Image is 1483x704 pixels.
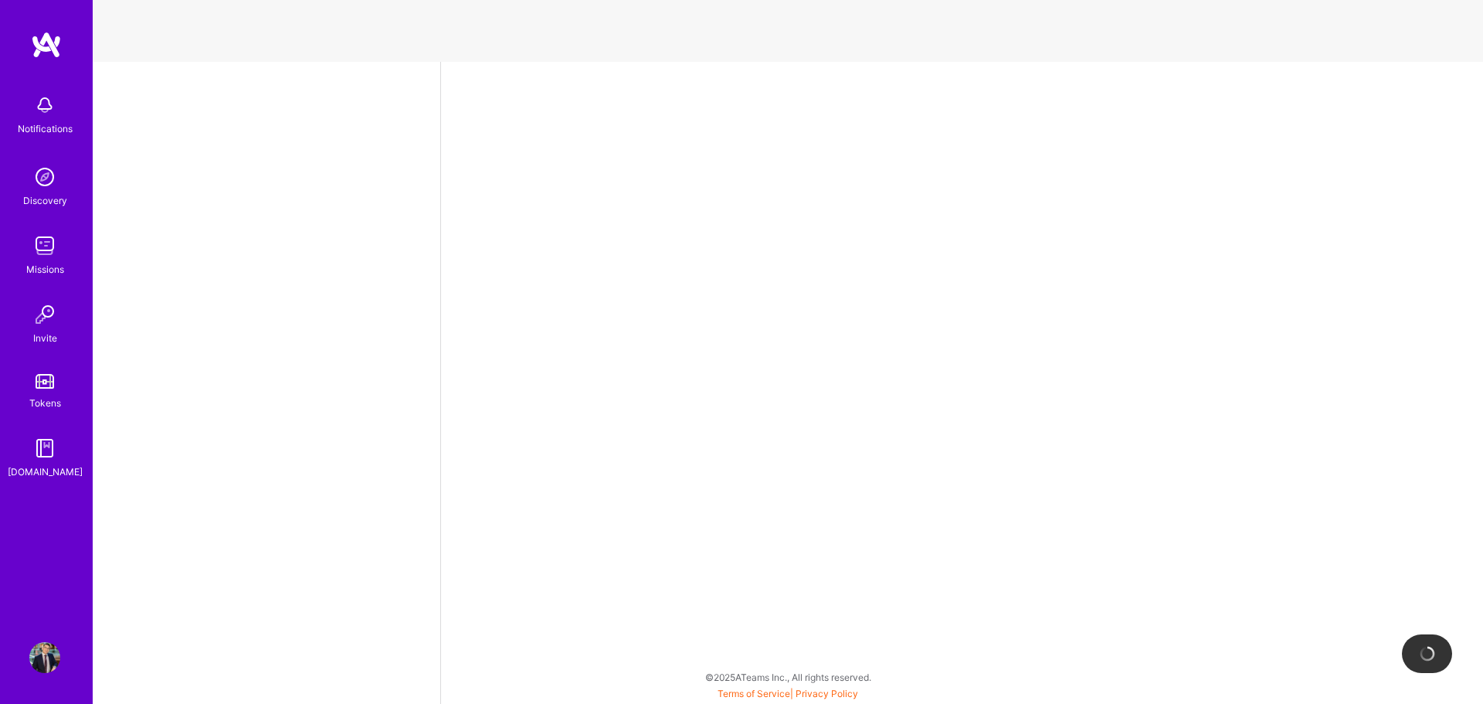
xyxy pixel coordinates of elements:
[29,299,60,330] img: Invite
[36,374,54,389] img: tokens
[29,230,60,261] img: teamwork
[93,658,1483,696] div: © 2025 ATeams Inc., All rights reserved.
[26,261,64,277] div: Missions
[29,642,60,673] img: User Avatar
[33,330,57,346] div: Invite
[29,433,60,464] img: guide book
[1419,645,1436,662] img: loading
[18,121,73,137] div: Notifications
[23,192,67,209] div: Discovery
[8,464,83,480] div: [DOMAIN_NAME]
[29,162,60,192] img: discovery
[29,395,61,411] div: Tokens
[718,688,858,699] span: |
[31,31,62,59] img: logo
[25,642,64,673] a: User Avatar
[718,688,790,699] a: Terms of Service
[29,90,60,121] img: bell
[796,688,858,699] a: Privacy Policy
